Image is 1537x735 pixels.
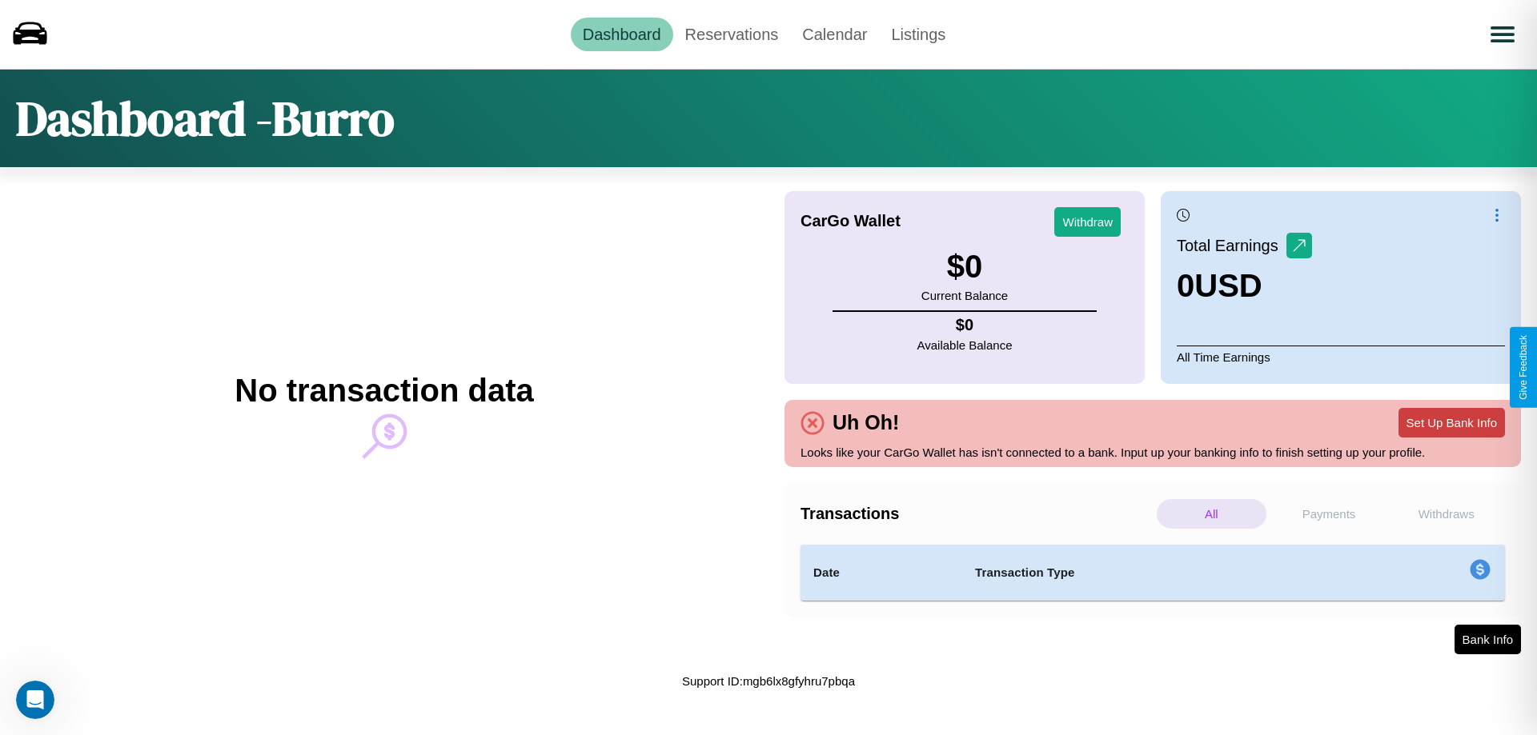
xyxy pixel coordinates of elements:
[921,285,1008,306] p: Current Balance
[682,670,855,692] p: Support ID: mgb6lx8gfyhru7pbqa
[16,86,395,151] h1: Dashboard - Burro
[1399,408,1505,437] button: Set Up Bank Info
[571,18,673,51] a: Dashboard
[801,545,1505,601] table: simple table
[1177,268,1312,304] h3: 0 USD
[801,212,901,230] h4: CarGo Wallet
[917,334,1013,356] p: Available Balance
[790,18,879,51] a: Calendar
[1391,499,1501,529] p: Withdraws
[801,441,1505,463] p: Looks like your CarGo Wallet has isn't connected to a bank. Input up your banking info to finish ...
[1274,499,1384,529] p: Payments
[673,18,791,51] a: Reservations
[825,411,907,434] h4: Uh Oh!
[1455,625,1521,654] button: Bank Info
[235,373,533,409] h2: No transaction data
[921,249,1008,285] h3: $ 0
[1177,346,1505,368] p: All Time Earnings
[879,18,957,51] a: Listings
[1518,335,1529,400] div: Give Feedback
[813,563,949,582] h4: Date
[16,681,54,719] iframe: Intercom live chat
[801,505,1153,523] h4: Transactions
[1054,207,1121,237] button: Withdraw
[1157,499,1266,529] p: All
[975,563,1338,582] h4: Transaction Type
[1480,12,1525,57] button: Open menu
[917,316,1013,334] h4: $ 0
[1177,231,1286,260] p: Total Earnings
